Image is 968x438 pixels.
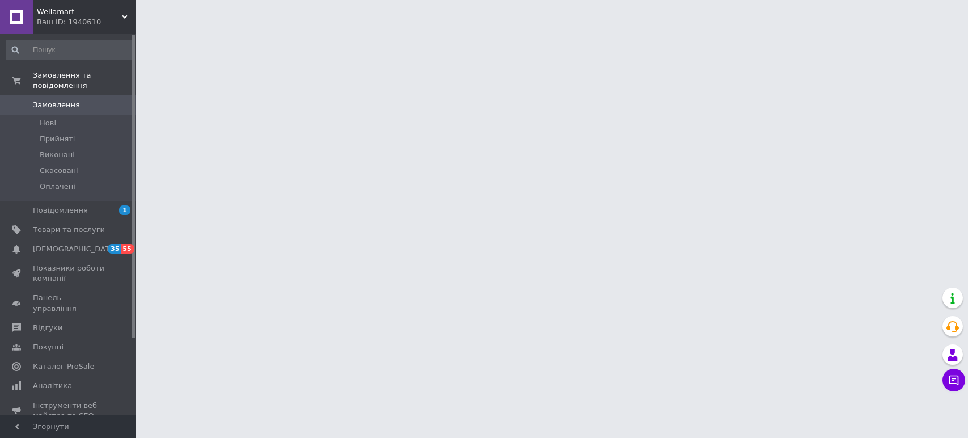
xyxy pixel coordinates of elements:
span: Покупці [33,342,64,352]
span: Wellamart [37,7,122,17]
span: Замовлення та повідомлення [33,70,136,91]
input: Пошук [6,40,133,60]
div: Ваш ID: 1940610 [37,17,136,27]
span: [DEMOGRAPHIC_DATA] [33,244,117,254]
span: Аналітика [33,381,72,391]
span: Відгуки [33,323,62,333]
span: 1 [119,205,130,215]
span: Замовлення [33,100,80,110]
span: Прийняті [40,134,75,144]
span: 35 [108,244,121,254]
span: Оплачені [40,182,75,192]
span: Показники роботи компанії [33,263,105,284]
span: Повідомлення [33,205,88,216]
span: 55 [121,244,134,254]
button: Чат з покупцем [942,369,965,391]
span: Каталог ProSale [33,361,94,372]
span: Товари та послуги [33,225,105,235]
span: Нові [40,118,56,128]
span: Скасовані [40,166,78,176]
span: Виконані [40,150,75,160]
span: Інструменти веб-майстра та SEO [33,401,105,421]
span: Панель управління [33,293,105,313]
